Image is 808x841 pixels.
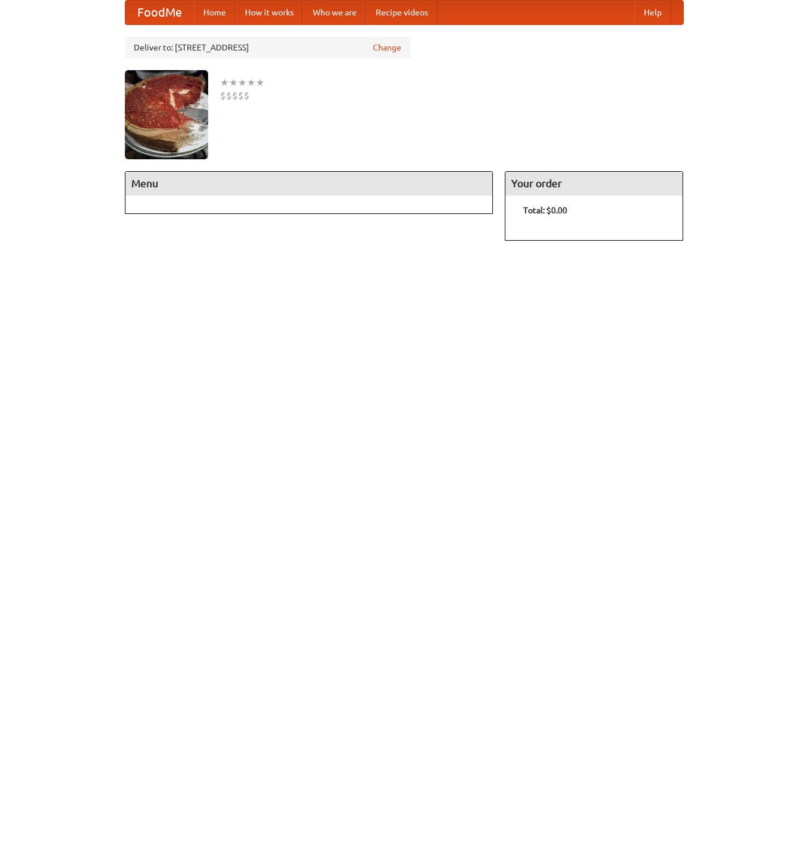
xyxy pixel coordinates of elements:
li: $ [232,89,238,102]
li: ★ [247,76,256,89]
h4: Menu [125,172,493,196]
img: angular.jpg [125,70,208,159]
li: $ [238,89,244,102]
div: Deliver to: [STREET_ADDRESS] [125,37,410,58]
a: Who we are [303,1,366,24]
a: Recipe videos [366,1,438,24]
a: Home [194,1,235,24]
li: $ [220,89,226,102]
li: ★ [256,76,265,89]
b: Total: $0.00 [523,206,567,215]
li: $ [244,89,250,102]
li: ★ [238,76,247,89]
li: ★ [229,76,238,89]
li: ★ [220,76,229,89]
a: Change [373,42,401,53]
a: How it works [235,1,303,24]
li: $ [226,89,232,102]
a: FoodMe [125,1,194,24]
h4: Your order [505,172,683,196]
a: Help [634,1,671,24]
